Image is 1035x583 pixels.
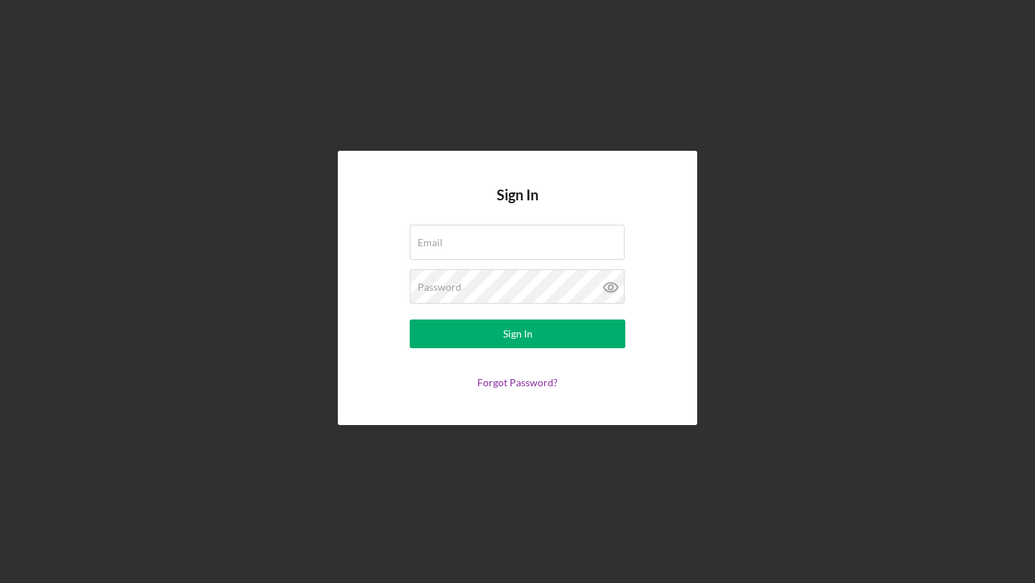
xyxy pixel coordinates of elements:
a: Forgot Password? [477,376,558,388]
label: Email [418,237,443,248]
h4: Sign In [497,187,538,225]
div: Sign In [503,320,533,348]
button: Sign In [410,320,625,348]
label: Password [418,281,461,293]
